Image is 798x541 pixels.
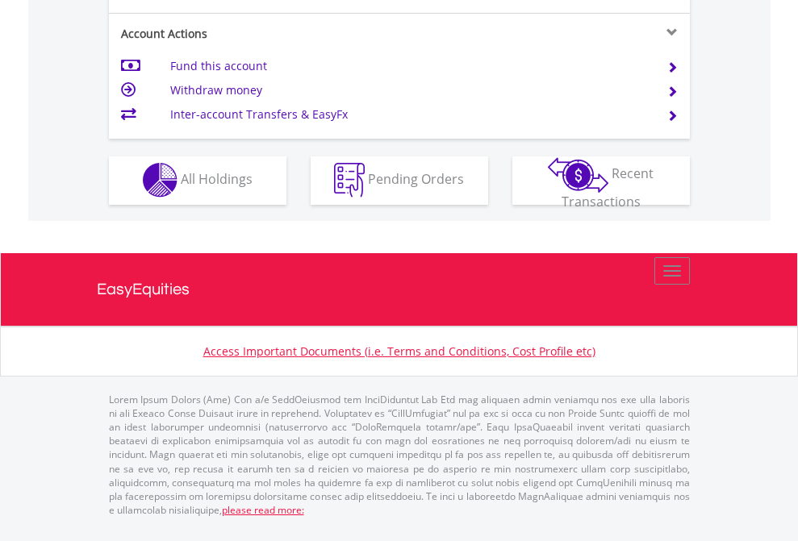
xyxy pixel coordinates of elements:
[222,503,304,517] a: please read more:
[109,393,690,517] p: Lorem Ipsum Dolors (Ame) Con a/e SeddOeiusmod tem InciDiduntut Lab Etd mag aliquaen admin veniamq...
[109,26,399,42] div: Account Actions
[311,156,488,205] button: Pending Orders
[143,163,178,198] img: holdings-wht.png
[562,164,654,210] span: Recent Transactions
[97,253,702,326] a: EasyEquities
[170,54,647,78] td: Fund this account
[368,170,464,188] span: Pending Orders
[334,163,365,198] img: pending_instructions-wht.png
[170,102,647,127] td: Inter-account Transfers & EasyFx
[109,156,286,205] button: All Holdings
[203,343,595,359] a: Access Important Documents (i.e. Terms and Conditions, Cost Profile etc)
[170,78,647,102] td: Withdraw money
[548,157,608,193] img: transactions-zar-wht.png
[512,156,690,205] button: Recent Transactions
[181,170,253,188] span: All Holdings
